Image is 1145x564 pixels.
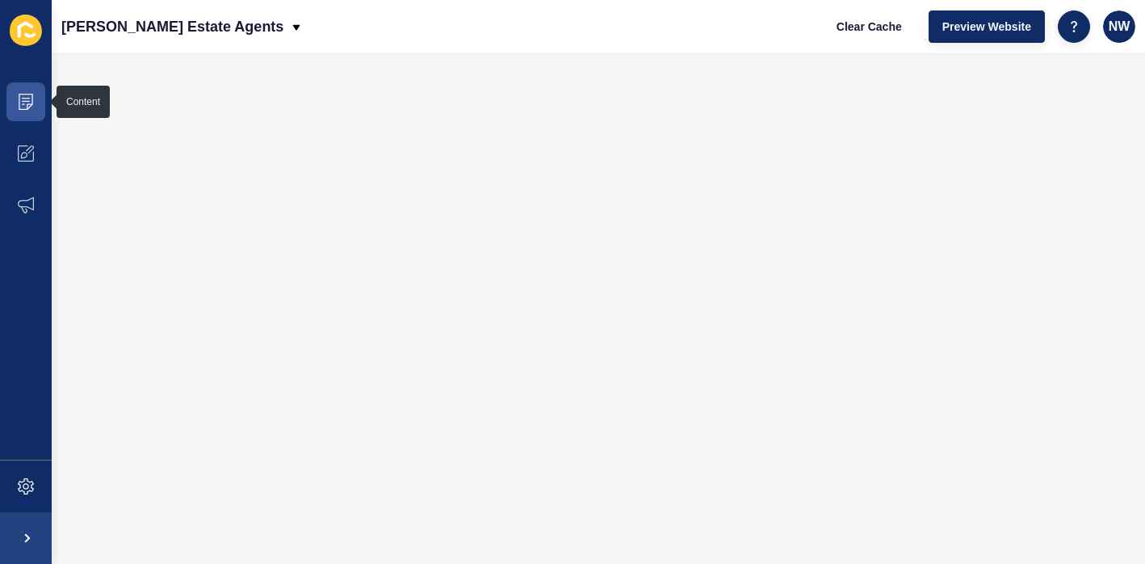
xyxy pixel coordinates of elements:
[1109,19,1130,35] span: NW
[66,95,100,108] div: Content
[61,6,283,47] p: [PERSON_NAME] Estate Agents
[823,11,916,43] button: Clear Cache
[837,19,902,35] span: Clear Cache
[929,11,1045,43] button: Preview Website
[942,19,1031,35] span: Preview Website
